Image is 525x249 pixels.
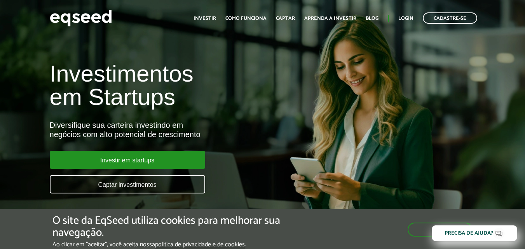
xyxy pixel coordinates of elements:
[398,16,413,21] a: Login
[155,242,245,248] a: política de privacidade e de cookies
[304,16,356,21] a: Aprenda a investir
[52,241,304,248] p: Ao clicar em "aceitar", você aceita nossa .
[423,12,477,24] a: Cadastre-se
[194,16,216,21] a: Investir
[50,175,205,193] a: Captar investimentos
[276,16,295,21] a: Captar
[52,215,304,239] h5: O site da EqSeed utiliza cookies para melhorar sua navegação.
[366,16,378,21] a: Blog
[50,62,301,109] h1: Investimentos em Startups
[225,16,267,21] a: Como funciona
[408,223,473,237] button: Aceitar
[50,151,205,169] a: Investir em startups
[50,8,112,28] img: EqSeed
[50,120,301,139] div: Diversifique sua carteira investindo em negócios com alto potencial de crescimento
